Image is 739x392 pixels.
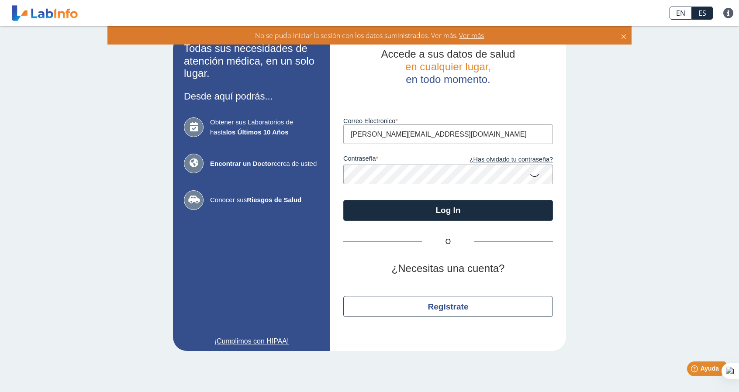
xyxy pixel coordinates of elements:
[661,358,729,382] iframe: Help widget launcher
[448,155,553,165] a: ¿Has olvidado tu contraseña?
[458,31,484,40] span: Ver más
[184,91,319,102] h3: Desde aquí podrás...
[422,237,474,247] span: O
[184,336,319,347] a: ¡Cumplimos con HIPAA!
[226,128,289,136] b: los Últimos 10 Años
[381,48,515,60] span: Accede a sus datos de salud
[343,262,553,275] h2: ¿Necesitas una cuenta?
[343,117,553,124] label: Correo Electronico
[405,61,491,72] span: en cualquier lugar,
[343,200,553,221] button: Log In
[343,296,553,317] button: Regístrate
[670,7,692,20] a: EN
[210,117,319,137] span: Obtener sus Laboratorios de hasta
[406,73,490,85] span: en todo momento.
[343,155,448,165] label: contraseña
[255,31,458,40] span: No se pudo iniciar la sesión con los datos suministrados. Ver más.
[210,159,319,169] span: cerca de usted
[247,196,301,203] b: Riesgos de Salud
[692,7,713,20] a: ES
[184,42,319,80] h2: Todas sus necesidades de atención médica, en un solo lugar.
[210,195,319,205] span: Conocer sus
[210,160,274,167] b: Encontrar un Doctor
